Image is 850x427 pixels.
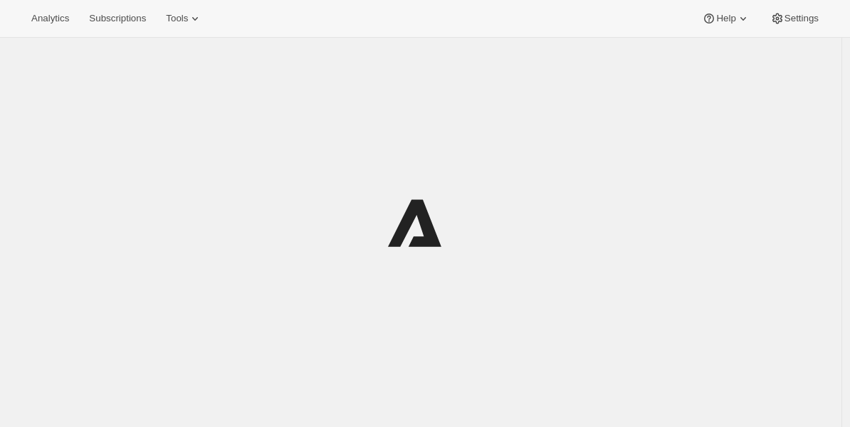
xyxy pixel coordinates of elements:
[693,9,758,28] button: Help
[31,13,69,24] span: Analytics
[23,9,78,28] button: Analytics
[716,13,735,24] span: Help
[80,9,154,28] button: Subscriptions
[157,9,211,28] button: Tools
[762,9,827,28] button: Settings
[89,13,146,24] span: Subscriptions
[166,13,188,24] span: Tools
[785,13,819,24] span: Settings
